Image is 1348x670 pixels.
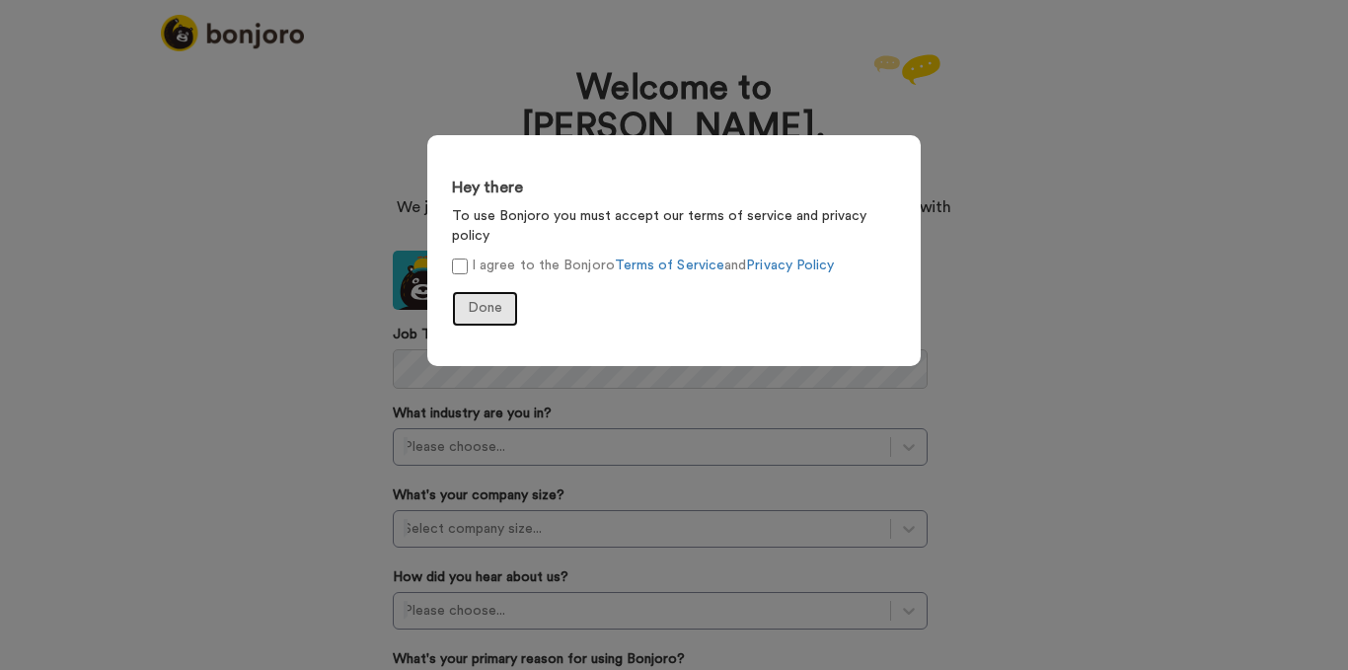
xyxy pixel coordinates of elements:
a: Privacy Policy [746,259,834,272]
h3: Hey there [452,180,896,197]
span: Done [468,301,502,315]
p: To use Bonjoro you must accept our terms of service and privacy policy [452,206,896,246]
input: I agree to the BonjoroTerms of ServiceandPrivacy Policy [452,259,468,274]
button: Done [452,291,518,327]
a: Terms of Service [615,259,724,272]
label: I agree to the Bonjoro and [452,256,834,276]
